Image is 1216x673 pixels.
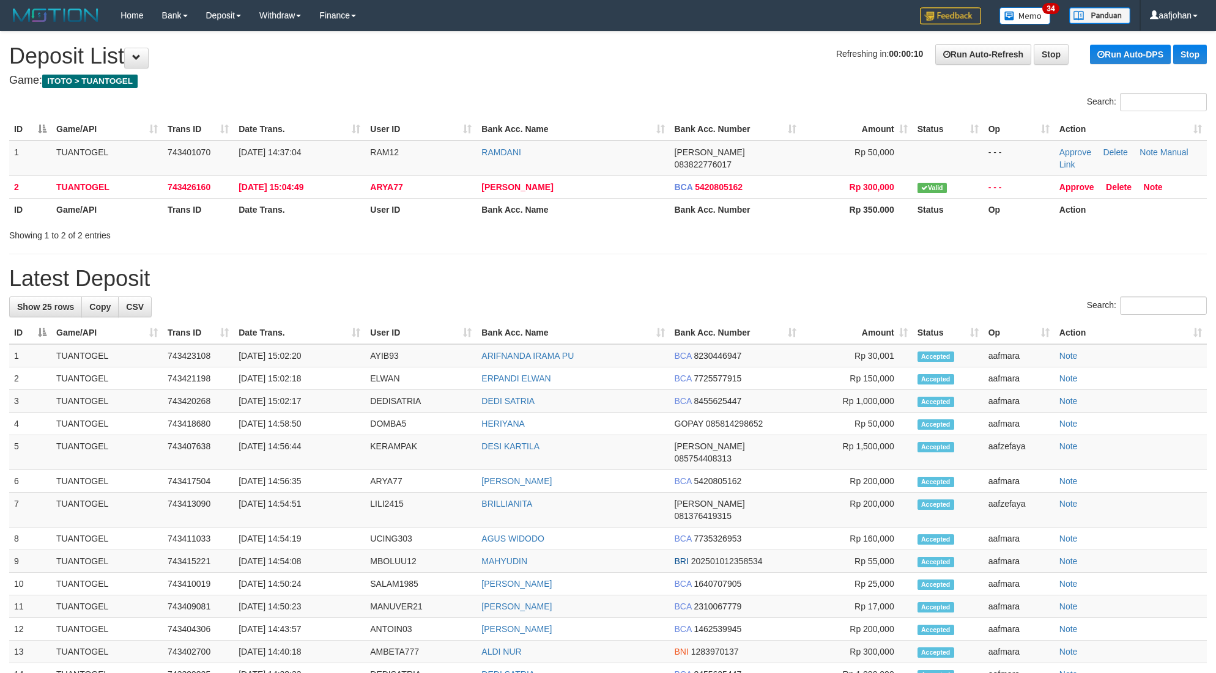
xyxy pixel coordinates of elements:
[370,147,399,157] span: RAM12
[850,182,894,192] span: Rp 300,000
[984,175,1055,198] td: - - -
[984,435,1055,470] td: aafzefaya
[234,390,365,413] td: [DATE] 15:02:17
[675,160,732,169] span: Copy 083822776017 to clipboard
[1059,556,1078,566] a: Note
[918,647,954,658] span: Accepted
[1144,182,1163,192] a: Note
[476,118,669,141] th: Bank Acc. Name: activate to sort column ascending
[476,198,669,221] th: Bank Acc. Name
[163,470,234,493] td: 743417504
[481,556,527,566] a: MAHYUDIN
[1069,7,1130,24] img: panduan.png
[675,499,745,509] span: [PERSON_NAME]
[9,322,51,344] th: ID: activate to sort column descending
[1059,147,1091,157] a: Approve
[9,595,51,618] td: 11
[9,550,51,573] td: 9
[1173,45,1207,64] a: Stop
[365,573,476,595] td: SALAM1985
[694,476,741,486] span: Copy 5420805162 to clipboard
[9,6,102,24] img: MOTION_logo.png
[370,182,402,192] span: ARYA77
[234,641,365,663] td: [DATE] 14:40:18
[234,550,365,573] td: [DATE] 14:54:08
[163,344,234,367] td: 743423108
[9,390,51,413] td: 3
[234,470,365,493] td: [DATE] 14:56:35
[1059,351,1078,361] a: Note
[984,344,1055,367] td: aafmara
[9,198,51,221] th: ID
[801,390,913,413] td: Rp 1,000,000
[1059,396,1078,406] a: Note
[984,413,1055,435] td: aafmara
[1059,419,1078,428] a: Note
[9,641,51,663] td: 13
[51,493,163,528] td: TUANTOGEL
[1059,601,1078,611] a: Note
[984,528,1055,550] td: aafmara
[51,198,163,221] th: Game/API
[984,493,1055,528] td: aafzefaya
[695,182,743,192] span: Copy 5420805162 to clipboard
[1120,93,1207,111] input: Search:
[918,602,954,612] span: Accepted
[984,618,1055,641] td: aafmara
[1120,296,1207,315] input: Search:
[163,618,234,641] td: 743404306
[918,351,954,362] span: Accepted
[1087,296,1207,315] label: Search:
[1090,45,1171,64] a: Run Auto-DPS
[920,7,981,24] img: Feedback.jpg
[918,442,954,452] span: Accepted
[51,322,163,344] th: Game/API: activate to sort column ascending
[9,118,51,141] th: ID: activate to sort column descending
[234,413,365,435] td: [DATE] 14:58:50
[675,373,692,383] span: BCA
[691,647,739,656] span: Copy 1283970137 to clipboard
[168,147,210,157] span: 743401070
[9,44,1207,68] h1: Deposit List
[836,49,923,59] span: Refreshing in:
[163,435,234,470] td: 743407638
[9,141,51,176] td: 1
[51,435,163,470] td: TUANTOGEL
[1059,647,1078,656] a: Note
[481,441,539,451] a: DESI KARTILA
[51,550,163,573] td: TUANTOGEL
[51,595,163,618] td: TUANTOGEL
[918,499,954,510] span: Accepted
[918,183,947,193] span: Valid transaction
[999,7,1051,24] img: Button%20Memo.svg
[9,224,497,241] div: Showing 1 to 2 of 2 entries
[163,367,234,390] td: 743421198
[163,528,234,550] td: 743411033
[365,470,476,493] td: ARYA77
[935,44,1031,65] a: Run Auto-Refresh
[1059,147,1188,169] a: Manual Link
[675,476,692,486] span: BCA
[918,477,954,487] span: Accepted
[801,118,913,141] th: Amount: activate to sort column ascending
[234,493,365,528] td: [DATE] 14:54:51
[1059,579,1078,589] a: Note
[234,573,365,595] td: [DATE] 14:50:24
[691,556,763,566] span: Copy 202501012358534 to clipboard
[481,351,574,361] a: ARIFNANDA IRAMA PU
[801,618,913,641] td: Rp 200,000
[675,556,689,566] span: BRI
[694,396,741,406] span: Copy 8455625447 to clipboard
[670,198,801,221] th: Bank Acc. Number
[1059,499,1078,509] a: Note
[1140,147,1158,157] a: Note
[365,413,476,435] td: DOMBA5
[9,618,51,641] td: 12
[481,499,532,509] a: BRILLIANITA
[163,641,234,663] td: 743402700
[481,373,551,383] a: ERPANDI ELWAN
[1059,441,1078,451] a: Note
[234,618,365,641] td: [DATE] 14:43:57
[801,641,913,663] td: Rp 300,000
[801,493,913,528] td: Rp 200,000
